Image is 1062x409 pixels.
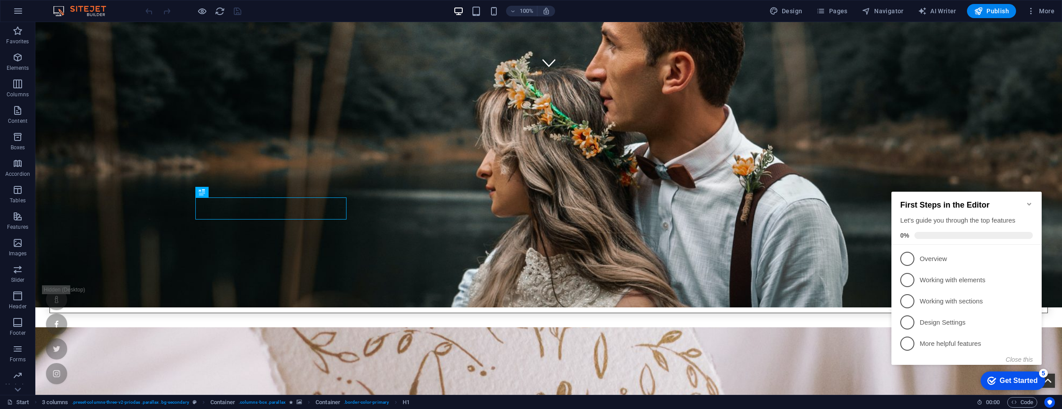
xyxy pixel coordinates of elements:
h2: First Steps in the Editor [12,22,145,31]
span: More [1027,7,1054,15]
p: Tables [10,197,26,204]
p: Favorites [6,38,29,45]
li: Working with sections [4,112,154,133]
p: Images [9,250,27,257]
button: Click here to leave preview mode and continue editing [197,6,207,16]
span: AI Writer [918,7,956,15]
h6: Session time [977,397,1000,408]
div: Get Started 5 items remaining, 0% complete [93,193,157,211]
button: AI Writer [914,4,960,18]
nav: breadcrumb [42,397,410,408]
i: This element is a customizable preset [193,400,197,405]
div: Minimize checklist [138,22,145,29]
button: Code [1007,397,1037,408]
i: Reload page [215,6,225,16]
i: This element contains a background [297,400,302,405]
p: Marketing [5,382,30,390]
span: Code [1011,397,1033,408]
span: . preset-columns-three-v2-priodas .parallax .bg-secondary [72,397,189,408]
p: Slider [11,276,25,284]
p: Boxes [11,144,25,151]
p: Footer [10,329,26,337]
p: Content [8,117,27,125]
span: Pages [816,7,847,15]
p: Features [7,223,28,231]
div: Design (Ctrl+Alt+Y) [766,4,806,18]
h6: 100% [519,6,533,16]
button: More [1023,4,1058,18]
span: Click to select. Double-click to edit [42,397,69,408]
p: Working with sections [32,118,138,127]
div: Let's guide you through the top features [12,37,145,46]
div: Get Started [112,198,150,206]
button: Close this [118,177,145,184]
li: Working with elements [4,91,154,112]
p: Design Settings [32,139,138,148]
button: Pages [813,4,851,18]
p: More helpful features [32,160,138,170]
li: More helpful features [4,154,154,175]
a: Click to cancel selection. Double-click to open Pages [7,397,29,408]
span: 00 00 [986,397,1000,408]
button: Design [766,4,806,18]
button: Navigator [858,4,907,18]
button: Usercentrics [1044,397,1055,408]
span: Publish [974,7,1009,15]
span: . columns-box .parallax [239,397,285,408]
p: Overview [32,76,138,85]
span: Navigator [862,7,904,15]
span: 0% [12,53,27,60]
span: : [992,399,993,405]
p: Columns [7,91,29,98]
img: Editor Logo [51,6,117,16]
span: Design [769,7,803,15]
span: Click to select. Double-click to edit [316,397,340,408]
span: Click to select. Double-click to edit [403,397,410,408]
button: Publish [967,4,1016,18]
p: Elements [7,64,29,72]
button: 100% [506,6,537,16]
span: . border-color-primary [344,397,389,408]
span: Click to select. Double-click to edit [210,397,235,408]
button: reload [214,6,225,16]
i: Element contains an animation [289,400,293,405]
div: 5 [151,190,160,199]
p: Working with elements [32,97,138,106]
li: Design Settings [4,133,154,154]
li: Overview [4,69,154,91]
p: Accordion [5,170,30,178]
p: Forms [10,356,26,363]
p: Header [9,303,27,310]
i: On resize automatically adjust zoom level to fit chosen device. [542,7,550,15]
